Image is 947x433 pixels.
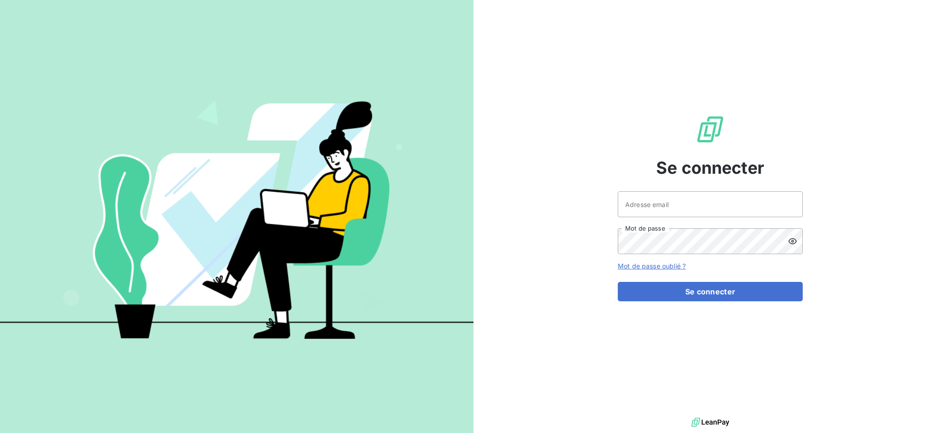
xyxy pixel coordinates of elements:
img: logo [691,415,729,429]
a: Mot de passe oublié ? [618,262,686,270]
input: placeholder [618,191,803,217]
img: Logo LeanPay [695,115,725,144]
span: Se connecter [656,155,764,180]
button: Se connecter [618,282,803,301]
